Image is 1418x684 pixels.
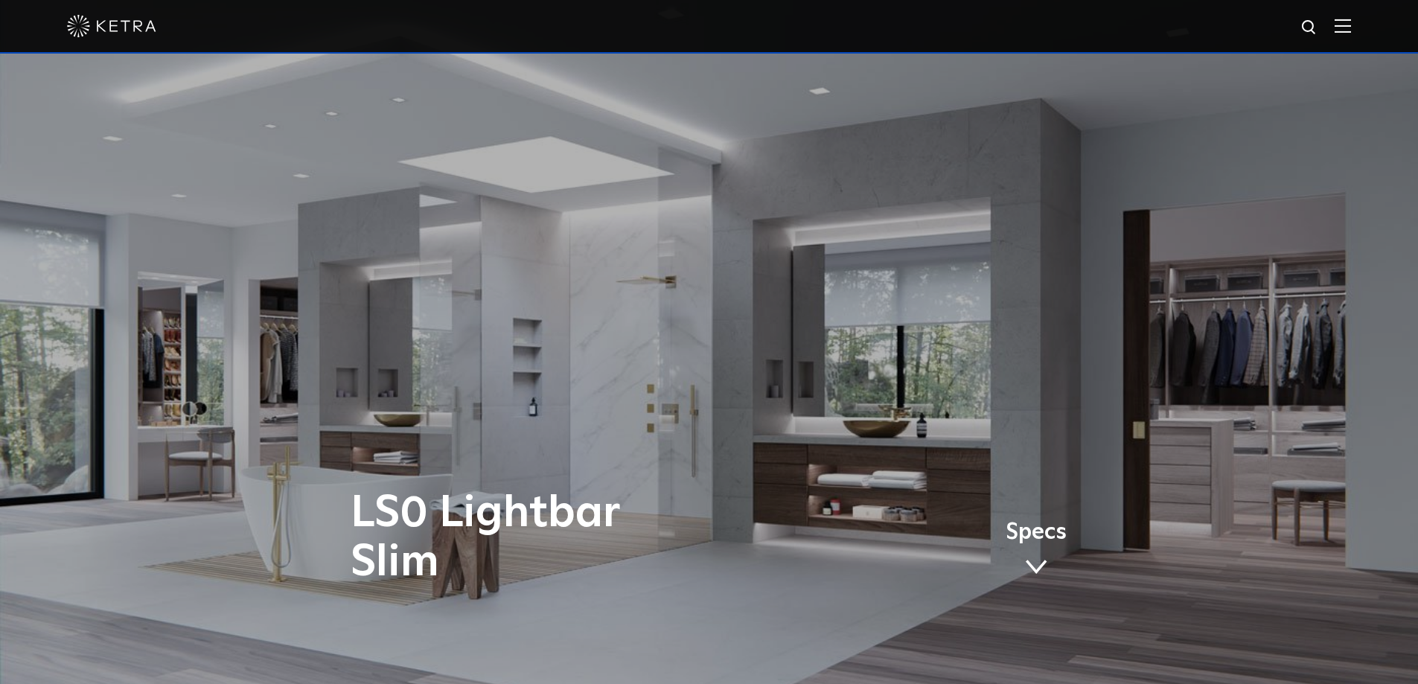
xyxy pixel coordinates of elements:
[351,489,771,587] h1: LS0 Lightbar Slim
[1006,522,1067,543] span: Specs
[67,15,156,37] img: ketra-logo-2019-white
[1300,19,1319,37] img: search icon
[1335,19,1351,33] img: Hamburger%20Nav.svg
[1006,522,1067,580] a: Specs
